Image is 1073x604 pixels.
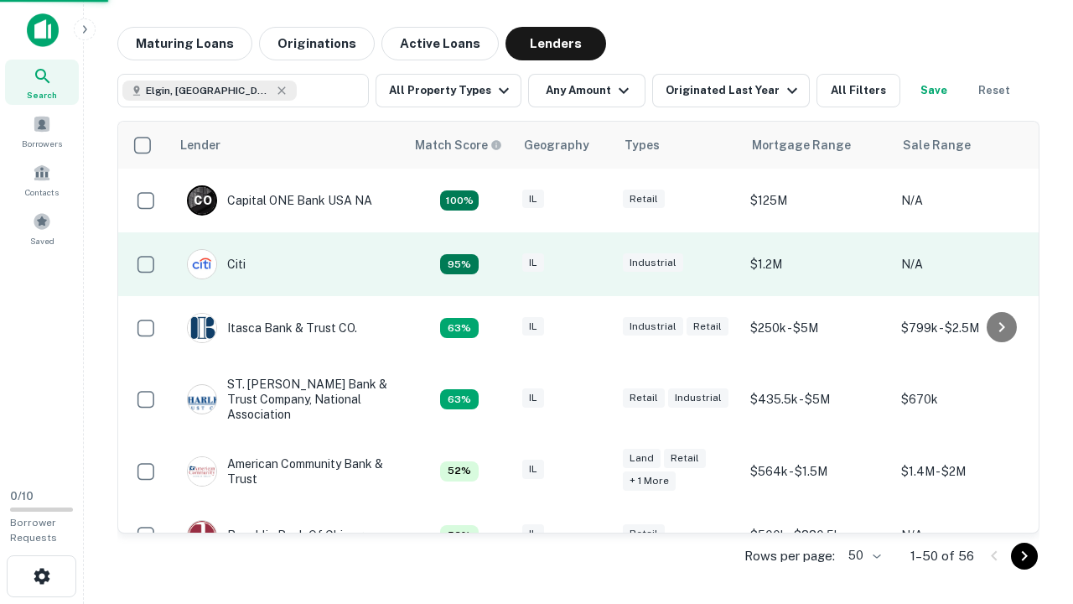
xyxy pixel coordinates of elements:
[742,360,893,440] td: $435.5k - $5M
[27,13,59,47] img: capitalize-icon.png
[989,470,1073,550] iframe: Chat Widget
[522,190,544,209] div: IL
[666,81,802,101] div: Originated Last Year
[381,27,499,60] button: Active Loans
[415,136,502,154] div: Capitalize uses an advanced AI algorithm to match your search with the best lender. The match sco...
[893,122,1044,169] th: Sale Range
[893,440,1044,503] td: $1.4M - $2M
[187,313,357,343] div: Itasca Bank & Trust CO.
[664,449,706,468] div: Retail
[687,317,728,336] div: Retail
[376,74,521,107] button: All Property Types
[893,296,1044,360] td: $799k - $2.5M
[623,449,661,468] div: Land
[10,517,57,544] span: Borrower Requests
[5,157,79,202] a: Contacts
[522,524,544,544] div: IL
[614,122,742,169] th: Types
[188,385,216,414] img: picture
[30,234,54,247] span: Saved
[528,74,645,107] button: Any Amount
[187,377,388,423] div: ST. [PERSON_NAME] Bank & Trust Company, National Association
[5,60,79,105] a: Search
[405,122,514,169] th: Capitalize uses an advanced AI algorithm to match your search with the best lender. The match sco...
[440,389,479,409] div: Capitalize uses an advanced AI algorithm to match your search with the best lender. The match sco...
[742,296,893,360] td: $250k - $5M
[187,520,371,550] div: Republic Bank Of Chicago
[514,122,614,169] th: Geography
[744,546,835,566] p: Rows per page:
[440,525,479,545] div: Capitalize uses an advanced AI algorithm to match your search with the best lender. The match sco...
[440,318,479,338] div: Capitalize uses an advanced AI algorithm to match your search with the best lender. The match sco...
[623,471,676,491] div: + 1 more
[742,440,893,503] td: $564k - $1.5M
[188,250,216,279] img: picture
[180,135,220,155] div: Lender
[440,254,479,274] div: Capitalize uses an advanced AI algorithm to match your search with the best lender. The match sco...
[623,317,683,336] div: Industrial
[187,185,372,216] div: Capital ONE Bank USA NA
[1011,543,1038,570] button: Go to next page
[522,388,544,408] div: IL
[22,137,62,150] span: Borrowers
[188,314,216,342] img: picture
[903,135,971,155] div: Sale Range
[522,460,544,479] div: IL
[188,457,216,486] img: picture
[742,122,893,169] th: Mortgage Range
[623,253,683,273] div: Industrial
[907,74,961,107] button: Save your search to get updates of matches that match your search criteria.
[25,185,59,199] span: Contacts
[524,135,589,155] div: Geography
[910,546,974,566] p: 1–50 of 56
[187,249,246,279] div: Citi
[742,503,893,567] td: $500k - $880.5k
[893,503,1044,567] td: N/A
[170,122,405,169] th: Lender
[816,74,900,107] button: All Filters
[893,232,1044,296] td: N/A
[652,74,810,107] button: Originated Last Year
[440,461,479,482] div: Capitalize uses an advanced AI algorithm to match your search with the best lender. The match sco...
[742,169,893,232] td: $125M
[752,135,851,155] div: Mortgage Range
[625,135,660,155] div: Types
[522,253,544,273] div: IL
[893,360,1044,440] td: $670k
[5,206,79,251] a: Saved
[194,192,211,210] p: C O
[117,27,252,60] button: Maturing Loans
[505,27,606,60] button: Lenders
[623,190,665,209] div: Retail
[623,524,665,544] div: Retail
[522,317,544,336] div: IL
[5,108,79,154] a: Borrowers
[10,490,34,502] span: 0 / 10
[668,388,728,408] div: Industrial
[842,544,884,568] div: 50
[187,456,388,487] div: American Community Bank & Trust
[146,83,272,98] span: Elgin, [GEOGRAPHIC_DATA], [GEOGRAPHIC_DATA]
[440,190,479,211] div: Capitalize uses an advanced AI algorithm to match your search with the best lender. The match sco...
[967,74,1021,107] button: Reset
[742,232,893,296] td: $1.2M
[27,88,57,102] span: Search
[893,169,1044,232] td: N/A
[259,27,375,60] button: Originations
[188,521,216,549] img: picture
[623,388,665,408] div: Retail
[415,136,499,154] h6: Match Score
